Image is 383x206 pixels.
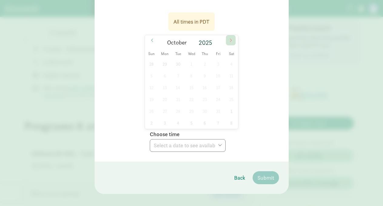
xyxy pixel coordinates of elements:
span: October [167,40,187,46]
label: Choose time [150,131,180,138]
span: Wed [185,52,198,56]
span: Thu [198,52,212,56]
span: Sun [145,52,158,56]
div: All times in PDT [173,18,210,26]
button: Back [229,171,250,184]
span: Fri [211,52,225,56]
button: Submit [253,171,279,184]
span: Sat [225,52,238,56]
span: Back [234,174,245,182]
span: Mon [158,52,172,56]
span: Submit [257,174,274,182]
span: Tue [172,52,185,56]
